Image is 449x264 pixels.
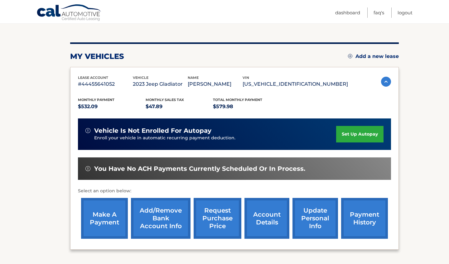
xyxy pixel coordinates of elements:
[336,126,384,142] a: set up autopay
[244,198,289,239] a: account details
[78,75,108,80] span: lease account
[78,187,391,195] p: Select an option below:
[131,198,191,239] a: Add/Remove bank account info
[78,98,114,102] span: Monthly Payment
[85,128,90,133] img: alert-white.svg
[398,7,413,18] a: Logout
[78,80,133,89] p: #44455641052
[133,80,188,89] p: 2023 Jeep Gladiator
[188,75,199,80] span: name
[146,102,213,111] p: $47.89
[133,75,148,80] span: vehicle
[81,198,128,239] a: make a payment
[374,7,384,18] a: FAQ's
[146,98,184,102] span: Monthly sales Tax
[348,53,399,60] a: Add a new lease
[243,75,249,80] span: vin
[78,102,146,111] p: $532.09
[94,165,305,173] span: You have no ACH payments currently scheduled or in process.
[335,7,360,18] a: Dashboard
[94,127,211,135] span: vehicle is not enrolled for autopay
[213,102,281,111] p: $579.98
[381,77,391,87] img: accordion-active.svg
[85,166,90,171] img: alert-white.svg
[36,4,102,22] a: Cal Automotive
[194,198,241,239] a: request purchase price
[213,98,262,102] span: Total Monthly Payment
[243,80,348,89] p: [US_VEHICLE_IDENTIFICATION_NUMBER]
[341,198,388,239] a: payment history
[70,52,124,61] h2: my vehicles
[348,54,352,58] img: add.svg
[292,198,338,239] a: update personal info
[188,80,243,89] p: [PERSON_NAME]
[94,135,336,142] p: Enroll your vehicle in automatic recurring payment deduction.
